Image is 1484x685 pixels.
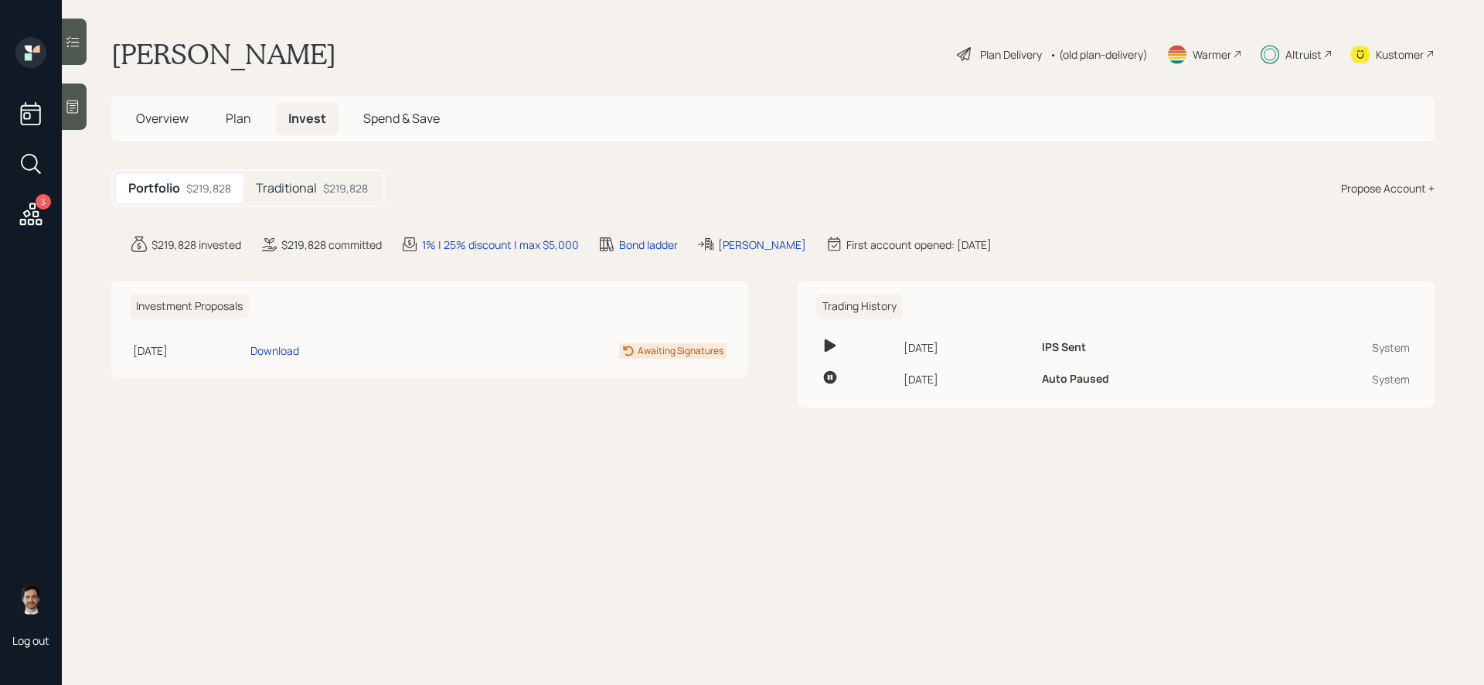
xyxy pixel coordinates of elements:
[846,237,992,253] div: First account opened: [DATE]
[904,371,1030,387] div: [DATE]
[1341,180,1435,196] div: Propose Account +
[151,237,241,253] div: $219,828 invested
[980,46,1042,63] div: Plan Delivery
[1275,371,1410,387] div: System
[130,294,249,319] h6: Investment Proposals
[1193,46,1231,63] div: Warmer
[718,237,806,253] div: [PERSON_NAME]
[128,181,180,196] h5: Portfolio
[619,237,678,253] div: Bond ladder
[111,37,336,71] h1: [PERSON_NAME]
[288,110,326,127] span: Invest
[281,237,382,253] div: $219,828 committed
[1042,341,1086,354] h6: IPS Sent
[1376,46,1424,63] div: Kustomer
[136,110,189,127] span: Overview
[363,110,440,127] span: Spend & Save
[186,180,231,196] div: $219,828
[638,344,723,358] div: Awaiting Signatures
[256,181,317,196] h5: Traditional
[1050,46,1148,63] div: • (old plan-delivery)
[1285,46,1322,63] div: Altruist
[1042,373,1109,386] h6: Auto Paused
[226,110,251,127] span: Plan
[133,342,244,359] div: [DATE]
[36,194,51,210] div: 3
[12,633,49,648] div: Log out
[816,294,903,319] h6: Trading History
[15,584,46,615] img: jonah-coleman-headshot.png
[323,180,368,196] div: $219,828
[1275,339,1410,356] div: System
[904,339,1030,356] div: [DATE]
[250,342,299,359] div: Download
[422,237,579,253] div: 1% | 25% discount | max $5,000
